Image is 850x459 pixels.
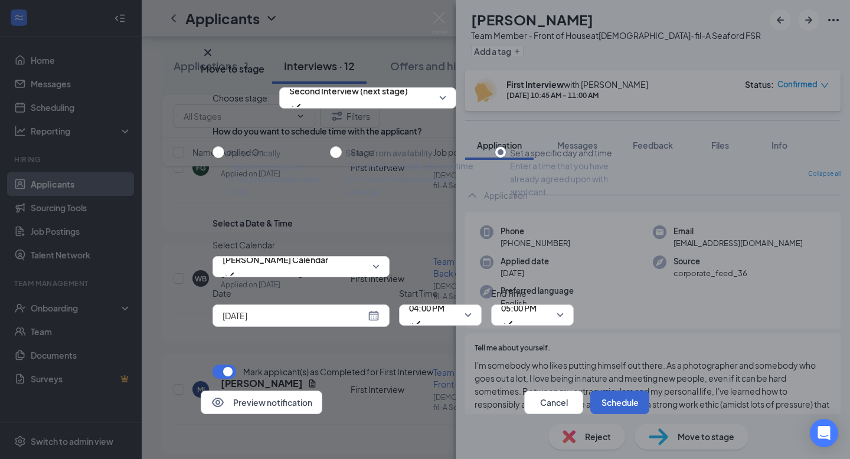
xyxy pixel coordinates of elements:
svg: Checkmark [501,317,515,331]
div: Automatically [228,146,321,159]
div: How do you want to schedule time with the applicant? [212,125,637,137]
span: Second Interview (next stage) [289,82,408,100]
h3: Move to stage [201,63,264,76]
span: Select Calendar [212,238,390,251]
svg: Eye [211,395,225,409]
p: Mark applicant(s) as Completed for First Interview [243,366,433,378]
button: EyePreview notification [201,391,322,414]
div: Select from availability [345,146,485,159]
span: Start Time [399,287,482,300]
span: 05:00 PM [501,299,537,317]
svg: Checkmark [409,317,423,331]
span: Date [212,287,390,300]
button: Close [201,45,215,60]
svg: Checkmark [223,268,237,283]
div: Open Intercom Messenger [810,419,838,447]
div: Enter a time that you have already agreed upon with applicant [510,159,628,198]
span: End Time [491,287,574,300]
div: Choose an available day and time slot from the interview lead’s calendar [345,159,485,198]
span: Choose stage: [212,91,270,104]
span: [PERSON_NAME] Calendar [223,251,328,268]
svg: Cross [201,45,215,60]
div: Select a Date & Time [212,217,293,229]
button: Schedule [590,391,649,414]
svg: Checkmark [289,100,303,114]
span: 04:00 PM [409,299,444,317]
button: Cancel [524,391,583,414]
input: Aug 29, 2025 [223,309,365,322]
div: Set a specific day and time [510,146,628,159]
div: Applicant will select from your available time slots [228,159,321,198]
